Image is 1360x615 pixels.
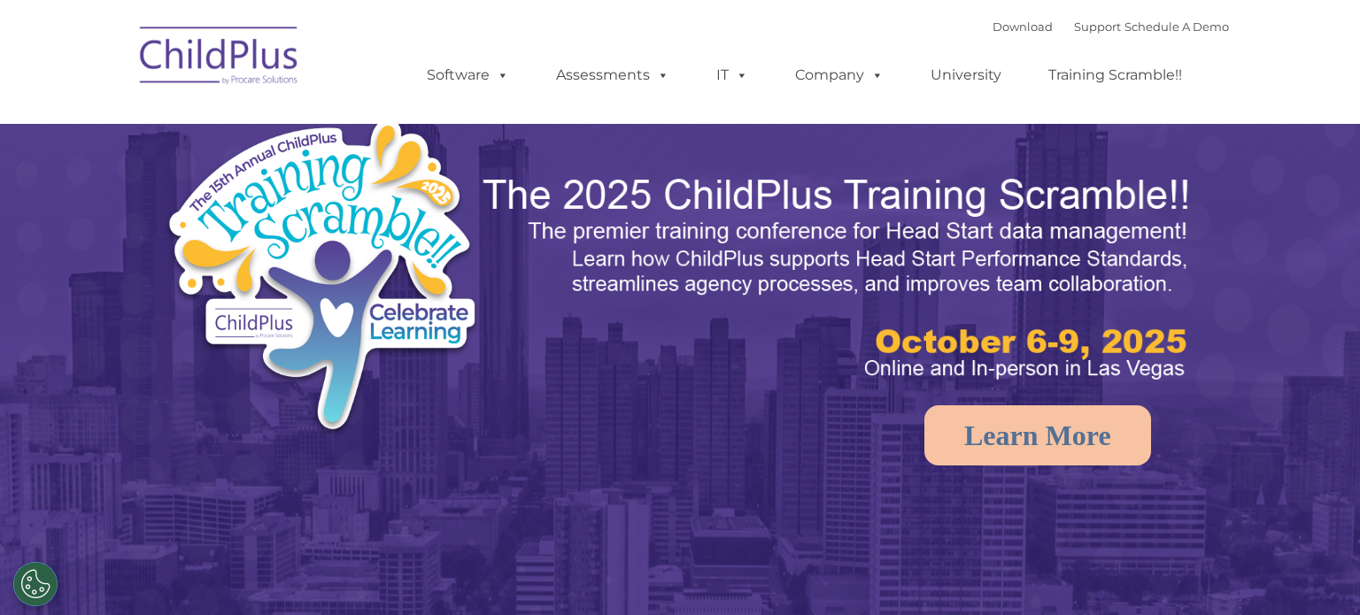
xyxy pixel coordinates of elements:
[1031,58,1200,93] a: Training Scramble!!
[913,58,1019,93] a: University
[699,58,766,93] a: IT
[409,58,527,93] a: Software
[1124,19,1229,34] a: Schedule A Demo
[131,14,308,103] img: ChildPlus by Procare Solutions
[538,58,687,93] a: Assessments
[993,19,1229,34] font: |
[777,58,901,93] a: Company
[1074,19,1121,34] a: Support
[13,562,58,606] button: Cookies Settings
[924,405,1151,465] a: Learn More
[993,19,1053,34] a: Download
